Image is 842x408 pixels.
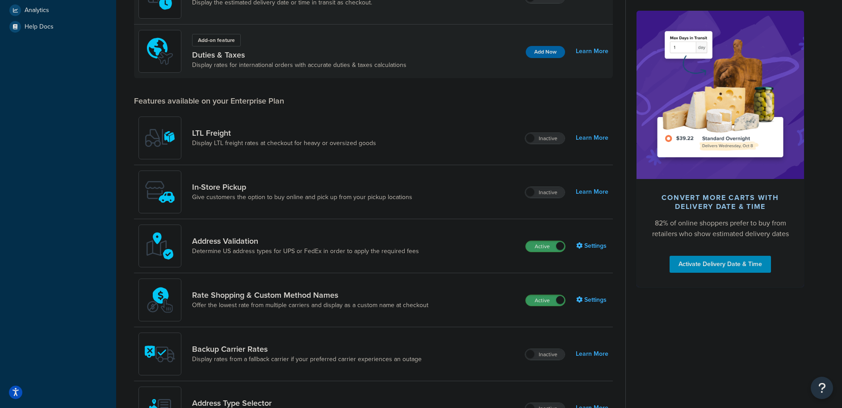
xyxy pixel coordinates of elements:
label: Active [526,241,565,252]
a: Display rates from a fallback carrier if your preferred carrier experiences an outage [192,355,422,364]
a: Determine US address types for UPS or FedEx in order to apply the required fees [192,247,419,256]
p: Add-on feature [198,36,235,44]
label: Inactive [525,133,565,144]
a: Learn More [576,45,608,58]
a: Address Validation [192,236,419,246]
a: Analytics [7,2,109,18]
img: wfgcfpwTIucLEAAAAASUVORK5CYII= [144,176,176,208]
div: 82% of online shoppers prefer to buy from retailers who show estimated delivery dates [651,217,790,239]
img: icon-duo-feat-rate-shopping-ecdd8bed.png [144,284,176,316]
img: y79ZsPf0fXUFUhFXDzUgf+ktZg5F2+ohG75+v3d2s1D9TjoU8PiyCIluIjV41seZevKCRuEjTPPOKHJsQcmKCXGdfprl3L4q7... [144,122,176,154]
a: Display LTL freight rates at checkout for heavy or oversized goods [192,139,376,148]
a: Activate Delivery Date & Time [670,255,771,272]
button: Open Resource Center [811,377,833,399]
a: Rate Shopping & Custom Method Names [192,290,428,300]
a: In-Store Pickup [192,182,412,192]
div: Convert more carts with delivery date & time [651,193,790,211]
a: Duties & Taxes [192,50,406,60]
a: Address Type Selector [192,398,417,408]
img: feature-image-ddt-36eae7f7280da8017bfb280eaccd9c446f90b1fe08728e4019434db127062ab4.png [650,24,791,165]
a: Learn More [576,186,608,198]
a: Display rates for international orders with accurate duties & taxes calculations [192,61,406,70]
a: Help Docs [7,19,109,35]
img: icon-duo-feat-backup-carrier-4420b188.png [144,338,176,370]
a: Give customers the option to buy online and pick up from your pickup locations [192,193,412,202]
a: Backup Carrier Rates [192,344,422,354]
a: Offer the lowest rate from multiple carriers and display as a custom name at checkout [192,301,428,310]
label: Active [526,295,565,306]
a: Learn More [576,348,608,360]
img: icon-duo-feat-landed-cost-7136b061.png [144,36,176,67]
span: Analytics [25,7,49,14]
label: Inactive [525,349,565,360]
a: Learn More [576,132,608,144]
a: LTL Freight [192,128,376,138]
div: Features available on your Enterprise Plan [134,96,284,106]
button: Add Now [526,46,565,58]
a: Settings [576,294,608,306]
span: Help Docs [25,23,54,31]
label: Inactive [525,187,565,198]
a: Settings [576,240,608,252]
img: kIG8fy0lQAAAABJRU5ErkJggg== [144,230,176,262]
